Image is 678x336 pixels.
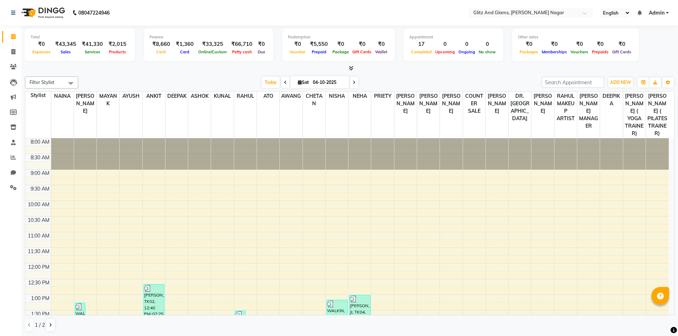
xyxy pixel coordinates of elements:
span: Products [107,49,128,54]
div: 8:00 AM [29,138,51,146]
div: 1:00 PM [30,295,51,302]
span: Sales [59,49,73,54]
div: ₹5,550 [307,40,331,48]
div: 10:30 AM [26,217,51,224]
span: Cash [154,49,168,54]
div: Redemption [288,34,389,40]
span: [PERSON_NAME] [394,92,417,116]
div: ₹2,015 [106,40,129,48]
div: 8:30 AM [29,154,51,161]
span: AYUSH [120,92,142,101]
span: DR. [GEOGRAPHIC_DATA] [509,92,531,123]
span: Ongoing [457,49,477,54]
span: [PERSON_NAME] [74,92,96,116]
span: Expenses [31,49,52,54]
span: Admin [649,9,664,17]
span: [PERSON_NAME] [531,92,554,116]
span: [PERSON_NAME] [486,92,508,116]
div: ₹0 [255,40,268,48]
div: 17 [409,40,433,48]
div: 12:00 PM [27,263,51,271]
span: Completed [409,49,433,54]
div: ₹66,710 [228,40,255,48]
div: Other sales [518,34,633,40]
span: [PERSON_NAME] [417,92,440,116]
div: Stylist [25,92,51,99]
div: 0 [477,40,498,48]
div: ₹33,325 [196,40,228,48]
span: [PERSON_NAME] ( PILATES TRAINER) [646,92,669,138]
span: PRIETY [371,92,394,101]
button: ADD NEW [608,78,633,87]
div: ₹0 [351,40,373,48]
span: Voucher [288,49,307,54]
div: Appointment [409,34,498,40]
span: NISHA [326,92,348,101]
div: Total [31,34,129,40]
span: ATO [257,92,279,101]
div: ₹0 [31,40,52,48]
span: CHETAN [303,92,325,108]
span: Package [331,49,351,54]
div: ₹0 [610,40,633,48]
span: Memberships [540,49,569,54]
span: No show [477,49,498,54]
span: [PERSON_NAME] ( YOGA TRAINER) [623,92,646,138]
span: Upcoming [433,49,457,54]
span: Filter Stylist [30,79,54,85]
div: ₹0 [288,40,307,48]
span: Petty cash [230,49,254,54]
b: 08047224946 [78,3,110,23]
div: 1:30 PM [30,310,51,318]
span: Gift Cards [610,49,633,54]
span: KUNAL [211,92,233,101]
div: ₹0 [518,40,540,48]
span: Gift Cards [351,49,373,54]
img: logo [18,3,67,23]
span: NAINA [51,92,74,101]
div: 11:30 AM [26,248,51,255]
div: ₹0 [373,40,389,48]
div: 11:00 AM [26,232,51,240]
div: 10:00 AM [26,201,51,208]
span: Prepaids [590,49,610,54]
span: DEEPIKA [600,92,622,108]
div: ₹1,360 [173,40,196,48]
span: Prepaid [310,49,328,54]
div: ₹0 [331,40,351,48]
span: 1 / 2 [35,321,45,329]
span: DEEPAK [165,92,188,101]
span: ANKIT [143,92,165,101]
div: ₹43,345 [52,40,79,48]
div: ₹41,330 [79,40,106,48]
span: Sat [296,80,311,85]
div: ₹0 [590,40,610,48]
span: ASHOK [188,92,211,101]
span: COUNTER SALE [463,92,485,116]
input: Search Appointment [542,77,604,88]
div: Finance [149,34,268,40]
span: Today [262,77,280,88]
span: Vouchers [569,49,590,54]
div: ₹0 [540,40,569,48]
span: Wallet [373,49,389,54]
span: Packages [518,49,540,54]
input: 2025-10-04 [311,77,346,88]
span: RAHUL [234,92,257,101]
span: MAYANK [97,92,119,108]
span: ADD NEW [610,80,631,85]
span: NEHA [348,92,371,101]
span: AWANG [280,92,302,101]
span: Due [256,49,267,54]
div: 9:00 AM [29,170,51,177]
span: Online/Custom [196,49,228,54]
span: [PERSON_NAME] [440,92,462,116]
div: 9:30 AM [29,185,51,193]
div: ₹8,660 [149,40,173,48]
span: Services [83,49,102,54]
span: RAHUL MAKEUP ARTIST [555,92,577,123]
span: Card [178,49,191,54]
span: [PERSON_NAME] MANAGER [577,92,600,130]
div: 0 [433,40,457,48]
iframe: chat widget [648,308,671,329]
